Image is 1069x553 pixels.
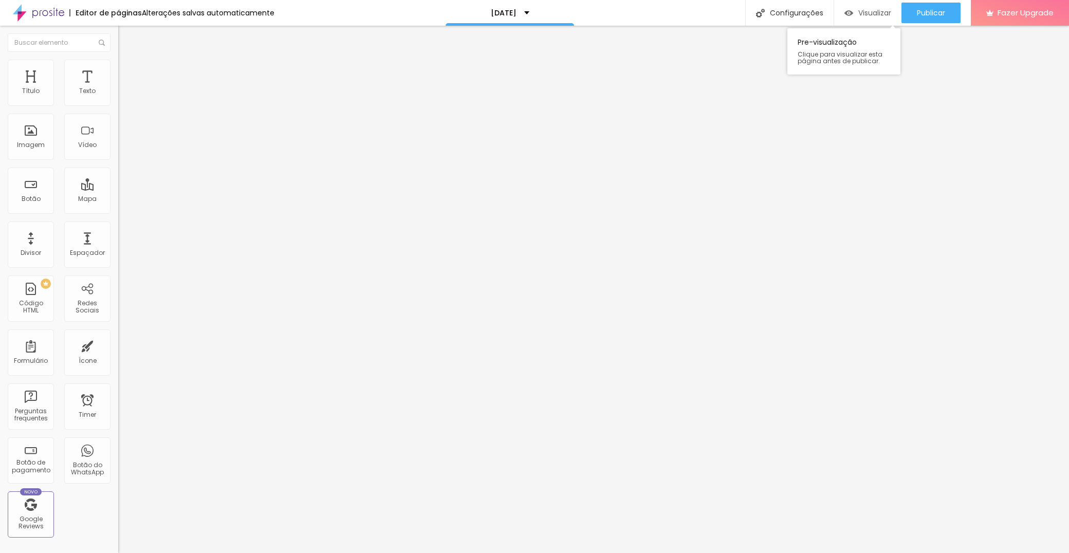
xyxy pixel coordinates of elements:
[67,462,107,476] div: Botão do WhatsApp
[798,51,890,64] span: Clique para visualizar esta página antes de publicar.
[79,357,97,364] div: Ícone
[10,515,51,530] div: Google Reviews
[99,40,105,46] img: Icone
[14,357,48,364] div: Formulário
[10,408,51,422] div: Perguntas frequentes
[79,87,96,95] div: Texto
[78,141,97,149] div: Vídeo
[78,195,97,202] div: Mapa
[21,249,41,256] div: Divisor
[8,33,110,52] input: Buscar elemento
[756,9,765,17] img: Icone
[70,249,105,256] div: Espaçador
[901,3,961,23] button: Publicar
[491,9,517,16] p: [DATE]
[22,87,40,95] div: Título
[10,459,51,474] div: Botão de pagamento
[844,9,853,17] img: view-1.svg
[118,26,1069,553] iframe: Editor
[79,411,96,418] div: Timer
[67,300,107,315] div: Redes Sociais
[858,9,891,17] span: Visualizar
[20,488,42,495] div: Novo
[22,195,41,202] div: Botão
[69,9,142,16] div: Editor de páginas
[998,8,1054,17] span: Fazer Upgrade
[142,9,274,16] div: Alterações salvas automaticamente
[787,28,900,75] div: Pre-visualização
[917,9,945,17] span: Publicar
[834,3,901,23] button: Visualizar
[17,141,45,149] div: Imagem
[10,300,51,315] div: Código HTML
